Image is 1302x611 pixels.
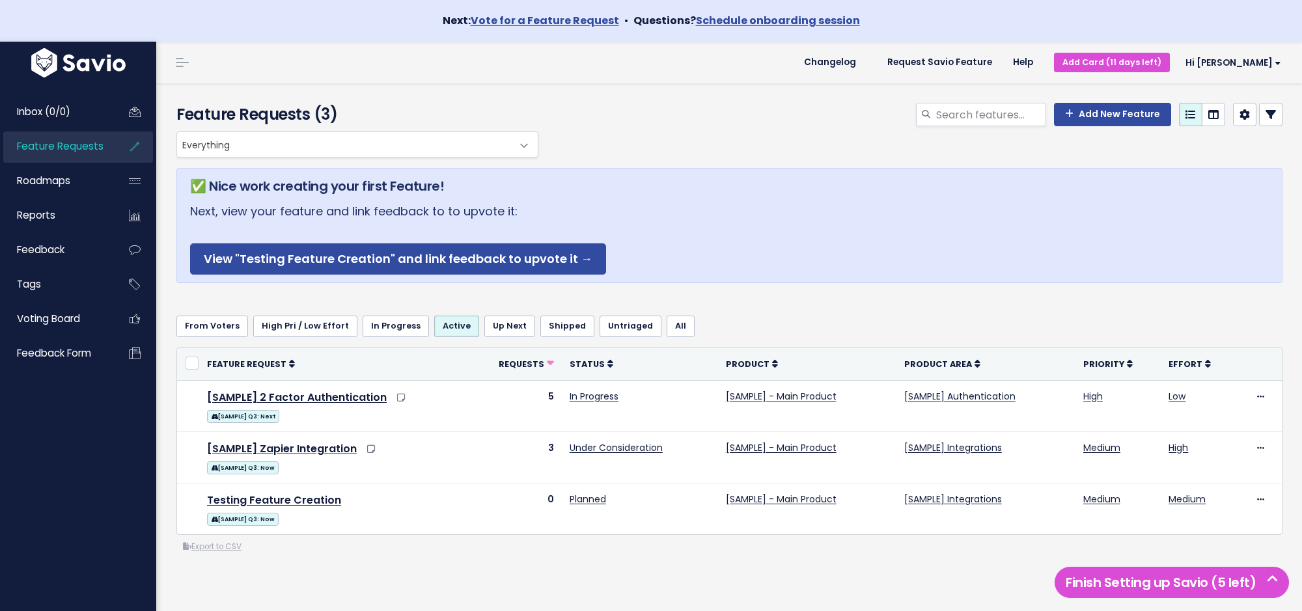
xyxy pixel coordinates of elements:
[207,390,387,405] a: [SAMPLE] 2 Factor Authentication
[17,346,91,360] span: Feedback form
[499,359,544,370] span: Requests
[570,359,605,370] span: Status
[17,174,70,187] span: Roadmaps
[904,359,972,370] span: Product Area
[726,441,837,454] a: [SAMPLE] - Main Product
[1054,53,1170,72] a: Add Card (11 days left)
[207,410,279,423] span: [SAMPLE] Q3: Next
[600,316,661,336] a: Untriaged
[17,139,104,153] span: Feature Requests
[3,304,108,334] a: Voting Board
[3,97,108,127] a: Inbox (0/0)
[17,312,80,325] span: Voting Board
[904,357,980,370] a: Product Area
[696,13,860,28] a: Schedule onboarding session
[3,269,108,299] a: Tags
[17,243,64,256] span: Feedback
[1169,493,1206,506] a: Medium
[176,131,538,157] span: Everything
[190,201,1269,275] p: Next, view your feature and link feedback to to upvote it:
[1060,573,1283,592] h5: Finish Setting up Savio (5 left)
[570,493,606,506] a: Planned
[667,316,695,336] a: All
[28,48,129,77] img: logo-white.9d6f32f41409.svg
[443,13,619,28] strong: Next:
[877,53,1003,72] a: Request Savio Feature
[1170,53,1292,73] a: Hi [PERSON_NAME]
[1169,441,1188,454] a: High
[1169,359,1202,370] span: Effort
[207,441,357,456] a: [SAMPLE] Zapier Integration
[17,277,41,291] span: Tags
[726,390,837,403] a: [SAMPLE] - Main Product
[177,132,512,157] span: Everything
[633,13,860,28] strong: Questions?
[904,441,1002,454] a: [SAMPLE] Integrations
[472,431,562,483] td: 3
[1054,103,1171,126] a: Add New Feature
[472,380,562,431] td: 5
[570,357,613,370] a: Status
[207,359,286,370] span: Feature Request
[804,58,856,67] span: Changelog
[624,13,628,28] span: •
[176,103,533,126] h4: Feature Requests (3)
[17,105,70,118] span: Inbox (0/0)
[1169,390,1185,403] a: Low
[253,316,357,336] a: High Pri / Low Effort
[434,316,479,336] a: Active
[3,131,108,161] a: Feature Requests
[935,103,1046,126] input: Search features...
[1169,357,1211,370] a: Effort
[3,166,108,196] a: Roadmaps
[207,357,295,370] a: Feature Request
[540,316,594,336] a: Shipped
[471,13,619,28] a: Vote for a Feature Request
[570,441,663,454] a: Under Consideration
[3,235,108,265] a: Feedback
[1083,390,1103,403] a: High
[726,357,778,370] a: Product
[207,513,279,526] span: [SAMPLE] Q3: Now
[176,316,248,336] a: From Voters
[1185,58,1281,68] span: Hi [PERSON_NAME]
[207,493,341,508] a: Testing Feature Creation
[570,390,618,403] a: In Progress
[207,461,279,474] span: [SAMPLE] Q3: Now
[3,338,108,368] a: Feedback form
[1083,357,1133,370] a: Priority
[363,316,429,336] a: In Progress
[1083,441,1120,454] a: Medium
[207,459,279,475] a: [SAMPLE] Q3: Now
[1003,53,1044,72] a: Help
[904,493,1002,506] a: [SAMPLE] Integrations
[484,316,535,336] a: Up Next
[190,243,606,275] a: View "Testing Feature Creation" and link feedback to upvote it →
[17,208,55,222] span: Reports
[1083,359,1124,370] span: Priority
[207,510,279,526] a: [SAMPLE] Q3: Now
[726,359,769,370] span: Product
[207,407,279,424] a: [SAMPLE] Q3: Next
[726,493,837,506] a: [SAMPLE] - Main Product
[190,176,1269,196] h5: ✅ Nice work creating your first Feature!
[904,390,1016,403] a: [SAMPLE] Authentication
[183,541,242,552] a: Export to CSV
[176,316,1282,336] ul: Filter feature requests
[3,200,108,230] a: Reports
[499,357,554,370] a: Requests
[472,483,562,534] td: 0
[1083,493,1120,506] a: Medium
